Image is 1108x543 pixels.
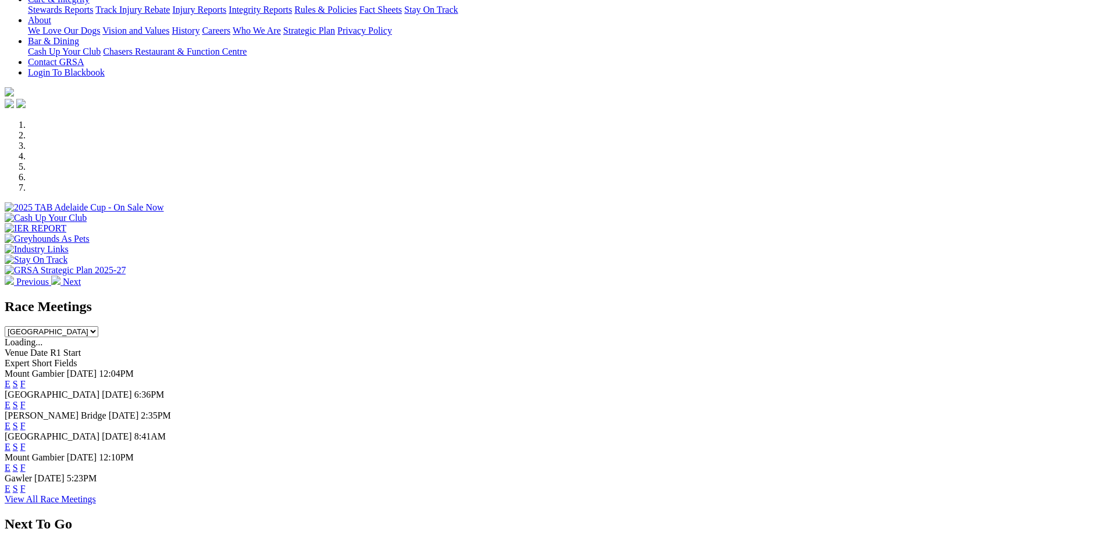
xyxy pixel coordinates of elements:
[5,410,106,420] span: [PERSON_NAME] Bridge
[5,255,67,265] img: Stay On Track
[32,358,52,368] span: Short
[20,463,26,473] a: F
[5,234,90,244] img: Greyhounds As Pets
[67,369,97,378] span: [DATE]
[233,26,281,35] a: Who We Are
[202,26,230,35] a: Careers
[13,484,18,494] a: S
[50,348,81,358] span: R1 Start
[28,47,101,56] a: Cash Up Your Club
[28,5,1103,15] div: Care & Integrity
[5,277,51,287] a: Previous
[13,442,18,452] a: S
[5,244,69,255] img: Industry Links
[5,400,10,410] a: E
[337,26,392,35] a: Privacy Policy
[28,15,51,25] a: About
[20,442,26,452] a: F
[5,442,10,452] a: E
[5,484,10,494] a: E
[5,202,164,213] img: 2025 TAB Adelaide Cup - On Sale Now
[5,431,99,441] span: [GEOGRAPHIC_DATA]
[5,494,96,504] a: View All Race Meetings
[28,47,1103,57] div: Bar & Dining
[20,379,26,389] a: F
[95,5,170,15] a: Track Injury Rebate
[51,277,81,287] a: Next
[359,5,402,15] a: Fact Sheets
[20,484,26,494] a: F
[134,390,165,399] span: 6:36PM
[102,390,132,399] span: [DATE]
[5,463,10,473] a: E
[134,431,166,441] span: 8:41AM
[54,358,77,368] span: Fields
[20,400,26,410] a: F
[5,379,10,389] a: E
[5,299,1103,315] h2: Race Meetings
[30,348,48,358] span: Date
[13,400,18,410] a: S
[404,5,458,15] a: Stay On Track
[283,26,335,35] a: Strategic Plan
[28,57,84,67] a: Contact GRSA
[28,67,105,77] a: Login To Blackbook
[5,390,99,399] span: [GEOGRAPHIC_DATA]
[67,473,97,483] span: 5:23PM
[109,410,139,420] span: [DATE]
[172,26,199,35] a: History
[28,26,100,35] a: We Love Our Dogs
[13,421,18,431] a: S
[63,277,81,287] span: Next
[5,223,66,234] img: IER REPORT
[5,421,10,431] a: E
[294,5,357,15] a: Rules & Policies
[28,36,79,46] a: Bar & Dining
[28,26,1103,36] div: About
[229,5,292,15] a: Integrity Reports
[5,348,28,358] span: Venue
[5,516,1103,532] h2: Next To Go
[51,276,60,285] img: chevron-right-pager-white.svg
[5,213,87,223] img: Cash Up Your Club
[5,99,14,108] img: facebook.svg
[102,26,169,35] a: Vision and Values
[5,276,14,285] img: chevron-left-pager-white.svg
[141,410,171,420] span: 2:35PM
[16,99,26,108] img: twitter.svg
[99,452,134,462] span: 12:10PM
[5,337,42,347] span: Loading...
[5,87,14,97] img: logo-grsa-white.png
[5,358,30,368] span: Expert
[67,452,97,462] span: [DATE]
[34,473,65,483] span: [DATE]
[5,369,65,378] span: Mount Gambier
[172,5,226,15] a: Injury Reports
[102,431,132,441] span: [DATE]
[13,463,18,473] a: S
[5,265,126,276] img: GRSA Strategic Plan 2025-27
[13,379,18,389] a: S
[28,5,93,15] a: Stewards Reports
[16,277,49,287] span: Previous
[5,452,65,462] span: Mount Gambier
[20,421,26,431] a: F
[5,473,32,483] span: Gawler
[103,47,247,56] a: Chasers Restaurant & Function Centre
[99,369,134,378] span: 12:04PM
